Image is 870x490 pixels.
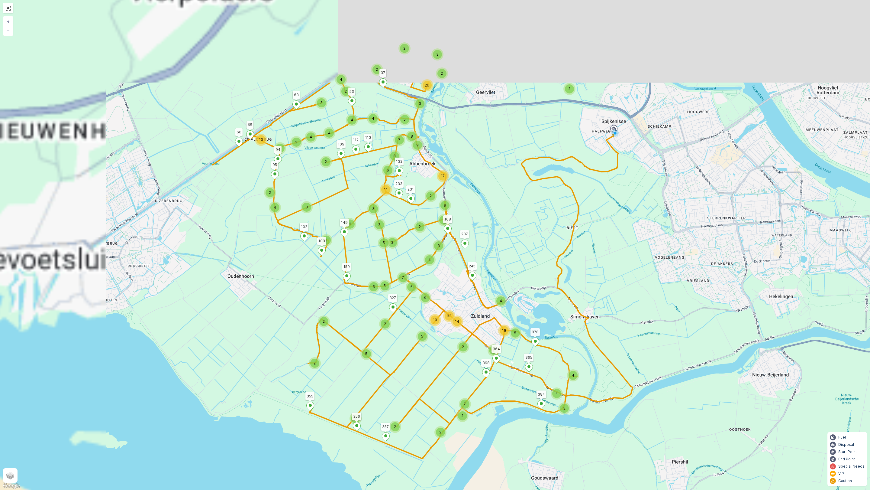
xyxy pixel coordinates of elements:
span: 5 [404,117,406,122]
div: 3 [414,98,426,110]
span: 4 [351,118,353,122]
div: 2 [371,64,383,76]
span: 9 [416,143,419,147]
span: 26 [425,83,430,87]
span: 2 [569,87,571,91]
span: 4 [372,116,374,121]
div: 4 [346,114,358,126]
span: 3 [419,101,421,106]
div: 26 [421,79,433,91]
div: 2 [436,67,448,80]
span: 2 [376,67,378,72]
div: 9 [411,139,424,151]
div: 2 [563,83,575,95]
div: 4 [367,113,379,125]
div: 8 [406,130,418,142]
div: 7 [393,134,405,146]
span: 8 [411,134,413,139]
span: 2 [441,71,443,76]
div: 5 [399,113,411,126]
span: 7 [398,138,401,142]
